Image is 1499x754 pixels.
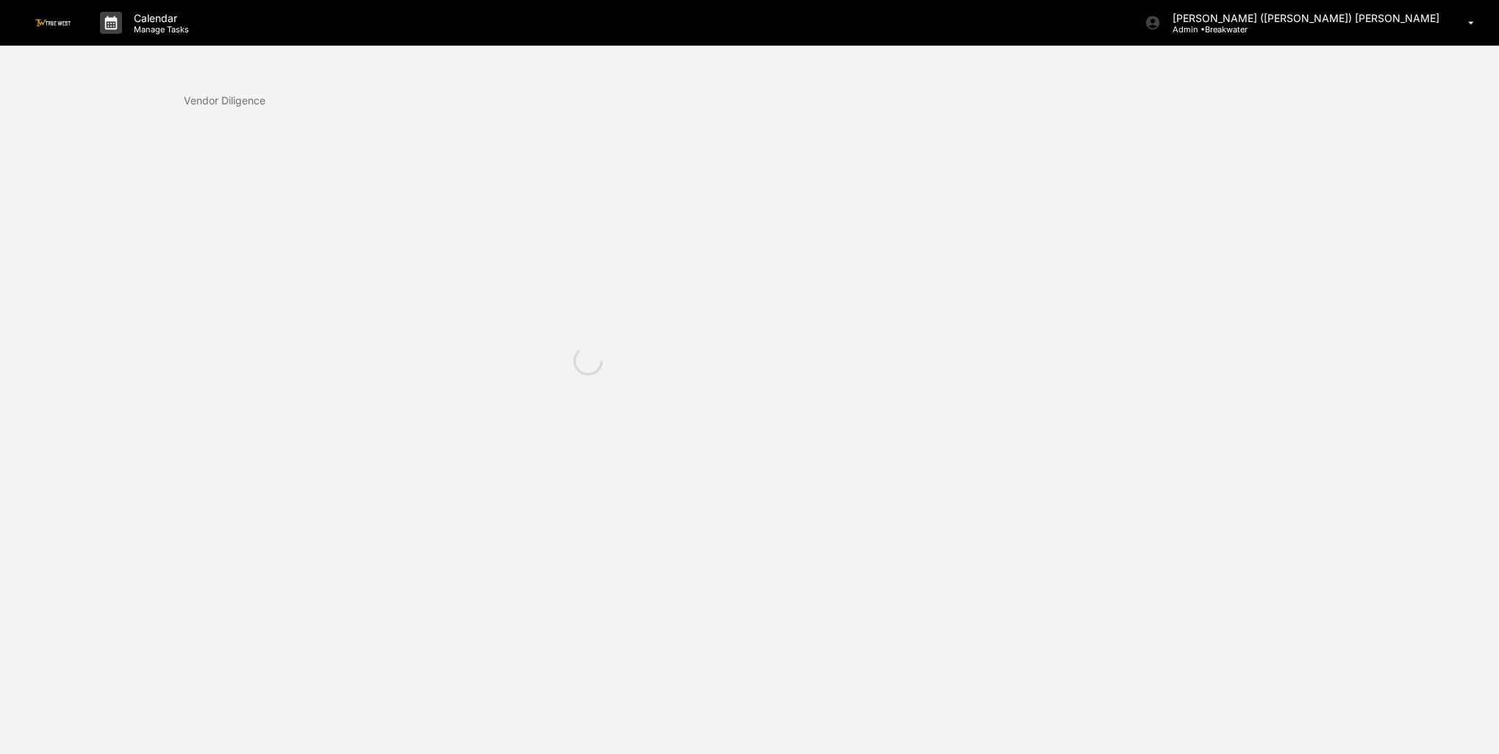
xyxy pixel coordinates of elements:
p: [PERSON_NAME] ([PERSON_NAME]) [PERSON_NAME] [1161,12,1447,24]
img: logo [35,19,71,26]
div: Vendor Diligence [184,94,265,107]
p: Admin • Breakwater [1161,24,1298,35]
p: Manage Tasks [122,24,196,35]
p: Calendar [122,12,196,24]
